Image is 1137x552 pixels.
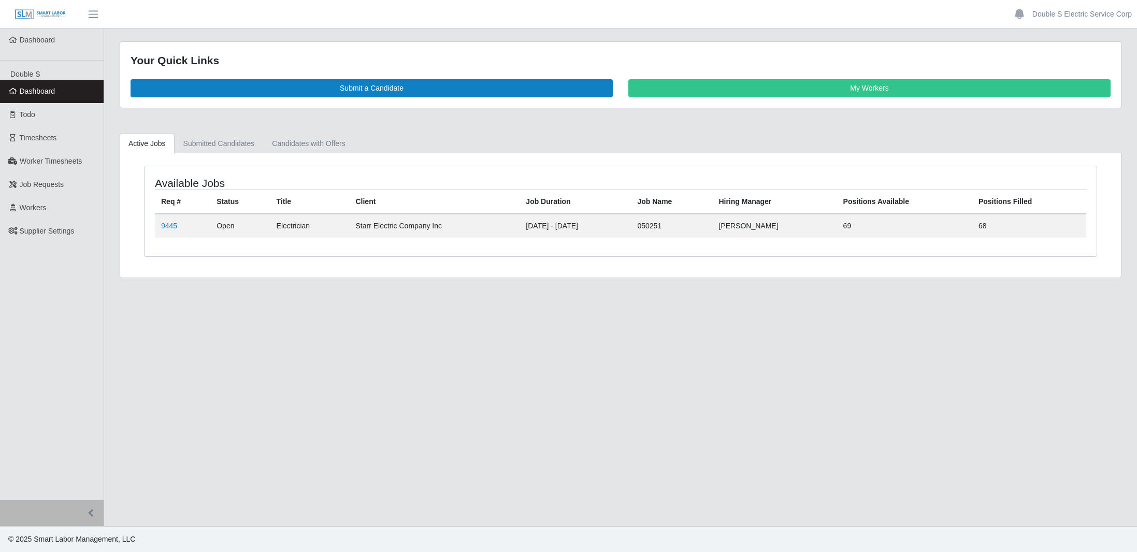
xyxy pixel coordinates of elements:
span: © 2025 Smart Labor Management, LLC [8,535,135,543]
th: Title [270,190,350,214]
th: Positions Available [837,190,972,214]
span: Dashboard [20,87,55,95]
a: Active Jobs [120,134,175,154]
span: Worker Timesheets [20,157,82,165]
td: [PERSON_NAME] [712,214,837,238]
img: SLM Logo [15,9,66,20]
th: Req # [155,190,210,214]
td: Electrician [270,214,350,238]
th: Client [349,190,520,214]
span: Double S [10,70,40,78]
td: 69 [837,214,972,238]
th: Hiring Manager [712,190,837,214]
th: Positions Filled [972,190,1086,214]
td: [DATE] - [DATE] [520,214,631,238]
div: Your Quick Links [131,52,1111,69]
th: Job Name [631,190,712,214]
a: Candidates with Offers [263,134,354,154]
span: Workers [20,204,47,212]
span: Dashboard [20,36,55,44]
th: Job Duration [520,190,631,214]
span: Supplier Settings [20,227,75,235]
a: Submitted Candidates [175,134,264,154]
td: Starr Electric Company Inc [349,214,520,238]
span: Todo [20,110,35,119]
td: 68 [972,214,1086,238]
h4: Available Jobs [155,177,534,190]
a: Double S Electric Service Corp [1032,9,1132,20]
td: 050251 [631,214,712,238]
a: My Workers [628,79,1111,97]
a: Submit a Candidate [131,79,613,97]
th: Status [210,190,270,214]
td: Open [210,214,270,238]
a: 9445 [161,222,177,230]
span: Timesheets [20,134,57,142]
span: Job Requests [20,180,64,188]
